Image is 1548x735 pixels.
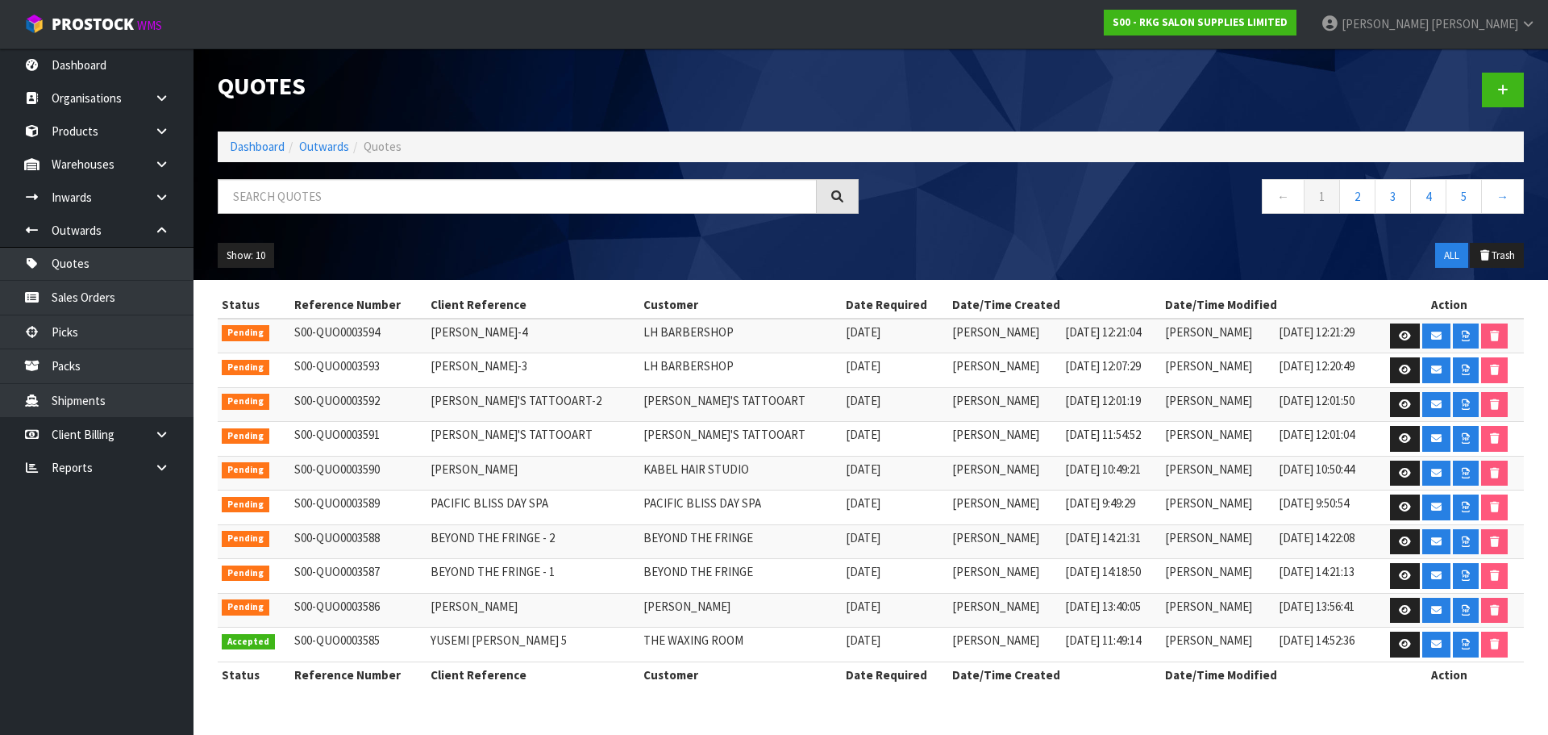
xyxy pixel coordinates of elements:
[1275,628,1375,662] td: [DATE] 14:52:36
[427,491,639,525] td: PACIFIC BLISS DAY SPA
[1275,353,1375,388] td: [DATE] 12:20:49
[948,319,1061,353] td: [PERSON_NAME]
[218,73,859,99] h1: Quotes
[137,18,162,33] small: WMS
[846,530,880,545] span: [DATE]
[639,292,842,318] th: Customer
[427,662,639,687] th: Client Reference
[218,179,817,214] input: Search quotes
[222,531,269,547] span: Pending
[1161,491,1274,525] td: [PERSON_NAME]
[948,422,1061,457] td: [PERSON_NAME]
[290,491,427,525] td: S00-QUO0003589
[846,495,880,511] span: [DATE]
[1161,353,1274,388] td: [PERSON_NAME]
[639,559,842,594] td: BEYOND THE FRINGE
[290,387,427,422] td: S00-QUO0003592
[290,559,427,594] td: S00-QUO0003587
[290,422,427,457] td: S00-QUO0003591
[1061,559,1161,594] td: [DATE] 14:18:50
[639,456,842,491] td: KABEL HAIR STUDIO
[1275,319,1375,353] td: [DATE] 12:21:29
[364,139,402,154] span: Quotes
[222,325,269,341] span: Pending
[427,292,639,318] th: Client Reference
[1262,179,1305,214] a: ←
[846,633,880,648] span: [DATE]
[1339,179,1375,214] a: 2
[427,319,639,353] td: [PERSON_NAME]-4
[948,559,1061,594] td: [PERSON_NAME]
[222,599,269,616] span: Pending
[1161,559,1274,594] td: [PERSON_NAME]
[1061,593,1161,628] td: [DATE] 13:40:05
[1446,179,1482,214] a: 5
[639,422,842,457] td: [PERSON_NAME]'S TATTOOART
[948,662,1161,687] th: Date/Time Created
[1410,179,1446,214] a: 4
[1161,319,1274,353] td: [PERSON_NAME]
[639,387,842,422] td: [PERSON_NAME]'S TATTOOART
[846,358,880,374] span: [DATE]
[1061,387,1161,422] td: [DATE] 12:01:19
[290,662,427,687] th: Reference Number
[846,393,880,408] span: [DATE]
[427,422,639,457] td: [PERSON_NAME]'S TATTOOART
[639,628,842,662] td: THE WAXING ROOM
[883,179,1524,219] nav: Page navigation
[222,462,269,478] span: Pending
[639,353,842,388] td: LH BARBERSHOP
[1431,16,1518,31] span: [PERSON_NAME]
[948,593,1061,628] td: [PERSON_NAME]
[222,497,269,513] span: Pending
[1061,319,1161,353] td: [DATE] 12:21:04
[948,524,1061,559] td: [PERSON_NAME]
[1481,179,1524,214] a: →
[1275,422,1375,457] td: [DATE] 12:01:04
[427,593,639,628] td: [PERSON_NAME]
[1275,387,1375,422] td: [DATE] 12:01:50
[1435,243,1468,269] button: ALL
[230,139,285,154] a: Dashboard
[639,593,842,628] td: [PERSON_NAME]
[948,628,1061,662] td: [PERSON_NAME]
[842,292,948,318] th: Date Required
[222,360,269,376] span: Pending
[1275,593,1375,628] td: [DATE] 13:56:41
[639,524,842,559] td: BEYOND THE FRINGE
[290,292,427,318] th: Reference Number
[1161,662,1374,687] th: Date/Time Modified
[299,139,349,154] a: Outwards
[1161,422,1274,457] td: [PERSON_NAME]
[948,353,1061,388] td: [PERSON_NAME]
[1304,179,1340,214] a: 1
[1061,628,1161,662] td: [DATE] 11:49:14
[1374,662,1524,687] th: Action
[842,662,948,687] th: Date Required
[1342,16,1429,31] span: [PERSON_NAME]
[222,428,269,445] span: Pending
[1061,456,1161,491] td: [DATE] 10:49:21
[427,559,639,594] td: BEYOND THE FRINGE - 1
[290,628,427,662] td: S00-QUO0003585
[1275,524,1375,559] td: [DATE] 14:22:08
[427,524,639,559] td: BEYOND THE FRINGE - 2
[1275,456,1375,491] td: [DATE] 10:50:44
[1104,10,1296,35] a: S00 - RKG SALON SUPPLIES LIMITED
[218,292,290,318] th: Status
[427,628,639,662] td: YUSEMI [PERSON_NAME] 5
[290,319,427,353] td: S00-QUO0003594
[639,319,842,353] td: LH BARBERSHOP
[52,14,134,35] span: ProStock
[290,524,427,559] td: S00-QUO0003588
[218,243,274,269] button: Show: 10
[846,564,880,579] span: [DATE]
[846,324,880,340] span: [DATE]
[948,491,1061,525] td: [PERSON_NAME]
[222,634,275,650] span: Accepted
[1161,628,1274,662] td: [PERSON_NAME]
[290,353,427,388] td: S00-QUO0003593
[1061,524,1161,559] td: [DATE] 14:21:31
[1161,456,1274,491] td: [PERSON_NAME]
[639,491,842,525] td: PACIFIC BLISS DAY SPA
